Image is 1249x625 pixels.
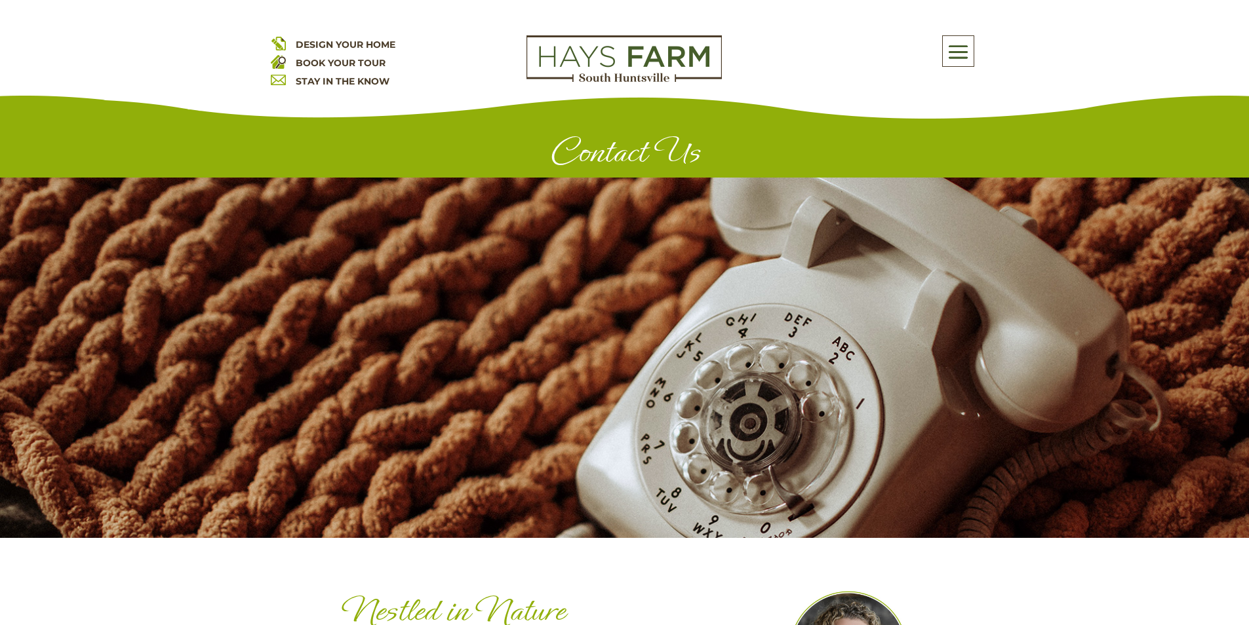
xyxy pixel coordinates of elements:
a: STAY IN THE KNOW [296,75,389,87]
h1: Contact Us [271,132,979,178]
a: BOOK YOUR TOUR [296,57,386,69]
img: Logo [526,35,722,83]
a: hays farm homes huntsville development [526,73,722,85]
img: book your home tour [271,54,286,69]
